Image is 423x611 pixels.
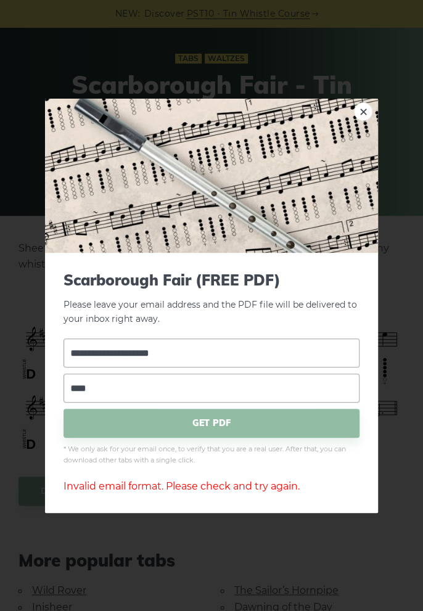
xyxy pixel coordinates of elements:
span: Scarborough Fair (FREE PDF) [64,271,359,289]
p: Please leave your email address and the PDF file will be delivered to your inbox right away. [64,271,359,326]
a: × [354,102,372,120]
img: Tin Whistle Tab Preview [45,98,378,252]
div: Invalid email format. Please check and try again. [64,478,359,494]
span: GET PDF [64,409,359,438]
span: * We only ask for your email once, to verify that you are a real user. After that, you can downlo... [64,444,359,466]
